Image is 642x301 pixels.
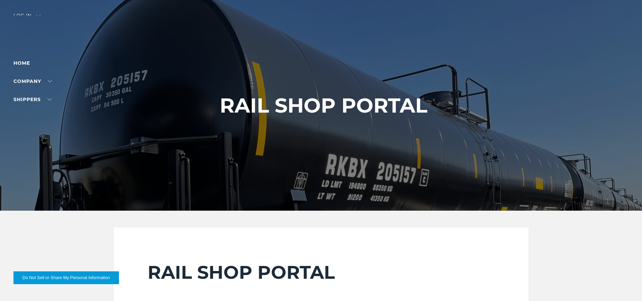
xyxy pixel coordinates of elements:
button: Do Not Sell or Share My Personal Information [13,271,119,284]
h1: RAIL SHOP PORTAL [220,94,427,117]
a: Company [13,78,52,84]
a: Home [13,60,30,66]
div: Log in [13,13,40,23]
h2: RAIL SHOP PORTAL [148,261,495,283]
img: arrow [36,15,40,17]
a: SHIPPERS [13,96,52,102]
img: kbx logo [296,13,346,43]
